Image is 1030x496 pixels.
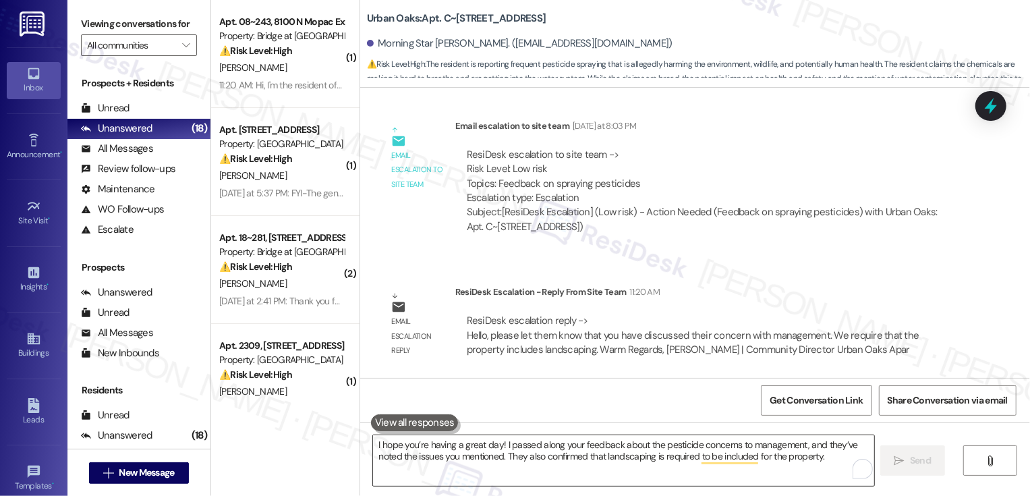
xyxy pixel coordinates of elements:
[81,223,134,237] div: Escalate
[219,29,344,43] div: Property: Bridge at [GEOGRAPHIC_DATA]
[761,385,871,416] button: Get Conversation Link
[49,214,51,223] span: •
[67,260,210,275] div: Prospects
[894,456,905,466] i: 
[367,59,425,70] strong: ⚠️ Risk Level: High
[879,385,1017,416] button: Share Conversation via email
[219,137,344,151] div: Property: [GEOGRAPHIC_DATA]
[219,295,801,307] div: [DATE] at 2:41 PM: Thank you for helping, and I do promise I will get my balance back to current....
[219,231,344,245] div: Apt. 18~281, [STREET_ADDRESS]
[188,118,210,139] div: (18)
[391,148,444,192] div: Email escalation to site team
[219,45,292,57] strong: ⚠️ Risk Level: High
[467,205,952,234] div: Subject: [ResiDesk Escalation] (Low risk) - Action Needed (Feedback on spraying pesticides) with ...
[119,466,174,480] span: New Message
[880,445,946,476] button: Send
[87,34,175,56] input: All communities
[219,277,287,290] span: [PERSON_NAME]
[89,462,189,484] button: New Message
[81,162,175,176] div: Review follow-ups
[81,202,164,217] div: WO Follow-ups
[81,285,152,300] div: Unanswered
[219,79,1013,91] div: 11:20 AM: Hi, I'm the resident of APT 243. I'm wondering when specifically maintenance is going t...
[7,195,61,231] a: Site Visit •
[81,429,152,443] div: Unanswered
[219,169,287,182] span: [PERSON_NAME]
[391,314,444,358] div: Email escalation reply
[219,123,344,137] div: Apt. [STREET_ADDRESS]
[81,101,130,115] div: Unread
[985,456,996,466] i: 
[103,468,113,478] i: 
[569,119,637,133] div: [DATE] at 8:03 PM
[7,394,61,431] a: Leads
[219,61,287,74] span: [PERSON_NAME]
[455,119,963,138] div: Email escalation to site team
[20,11,47,36] img: ResiDesk Logo
[188,425,210,446] div: (18)
[81,142,153,156] div: All Messages
[467,148,952,206] div: ResiDesk escalation to site team -> Risk Level: Low risk Topics: Feedback on spraying pesticides ...
[81,346,159,360] div: New Inbounds
[81,121,152,136] div: Unanswered
[81,408,130,422] div: Unread
[7,327,61,364] a: Buildings
[219,368,292,381] strong: ⚠️ Risk Level: High
[182,40,190,51] i: 
[373,435,874,486] textarea: To enrich screen reader interactions, please activate Accessibility in Grammarly extension settings
[219,339,344,353] div: Apt. 2309, [STREET_ADDRESS]
[888,393,1008,408] span: Share Conversation via email
[627,285,660,299] div: 11:20 AM
[455,285,963,304] div: ResiDesk Escalation - Reply From Site Team
[467,314,919,356] div: ResiDesk escalation reply -> Hello, please let them know that you have discussed their concern wi...
[219,385,287,397] span: [PERSON_NAME]
[60,148,62,157] span: •
[219,15,344,29] div: Apt. 08~243, 8100 N Mopac Expwy
[81,182,155,196] div: Maintenance
[219,260,292,273] strong: ⚠️ Risk Level: High
[910,453,931,468] span: Send
[81,326,153,340] div: All Messages
[81,306,130,320] div: Unread
[219,353,344,367] div: Property: [GEOGRAPHIC_DATA]
[67,76,210,90] div: Prospects + Residents
[219,245,344,259] div: Property: Bridge at [GEOGRAPHIC_DATA]
[770,393,863,408] span: Get Conversation Link
[47,280,49,290] span: •
[81,13,197,34] label: Viewing conversations for
[52,479,54,489] span: •
[367,36,673,51] div: Morning Star [PERSON_NAME]. ([EMAIL_ADDRESS][DOMAIN_NAME])
[7,62,61,99] a: Inbox
[219,153,292,165] strong: ⚠️ Risk Level: High
[367,11,546,26] b: Urban Oaks: Apt. C~[STREET_ADDRESS]
[367,57,1030,101] span: : The resident is reporting frequent pesticide spraying that is allegedly harming the environment...
[7,261,61,298] a: Insights •
[67,383,210,397] div: Residents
